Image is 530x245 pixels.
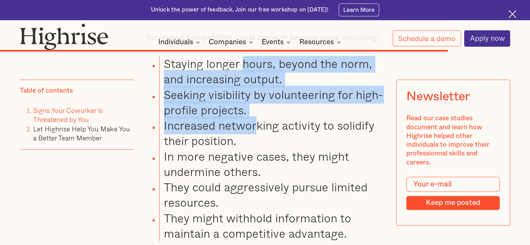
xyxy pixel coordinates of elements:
[209,38,255,46] div: Companies
[262,38,293,46] div: Events
[464,30,510,47] a: Apply now
[159,210,384,241] li: They might withhold information to maintain a competitive advantage.
[339,3,379,16] a: Learn More
[151,6,329,14] div: Unlock the power of feedback. Join our free workshop on [DATE]!
[159,179,384,210] li: They could aggressively pursue limited resources.
[299,38,343,46] div: Resources
[20,86,73,95] div: Table of contents
[407,177,500,192] input: Your e-mail
[262,38,284,46] div: Events
[393,30,461,46] a: Schedule a demo
[159,148,384,179] li: In more negative cases, they might undermine others.
[158,38,193,46] div: Individuals
[407,177,500,210] form: Modal Form
[33,105,103,124] a: Signs Your Coworker Is Threatened by You
[209,38,246,46] div: Companies
[508,10,516,18] img: Cross icon
[158,38,202,46] div: Individuals
[407,90,470,104] div: Newsletter
[159,117,384,148] li: Increased networking activity to solidify their position.
[407,114,500,167] div: Read our case studies document and learn how Highrise helped other individuals to improve their p...
[33,124,130,143] a: Let Highrise Help You Make You a Better Team Member
[20,23,108,50] img: Highrise logo
[159,87,384,117] li: Seeking visibility by volunteering for high-profile projects.
[407,196,500,210] input: Keep me posted
[299,38,334,46] div: Resources
[159,56,384,86] li: Staying longer hours, beyond the norm, and increasing output.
